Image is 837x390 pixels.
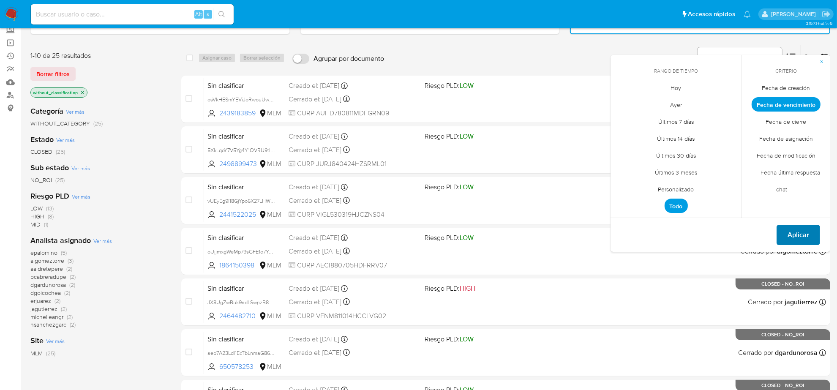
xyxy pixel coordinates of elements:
[195,10,202,18] span: Alt
[806,20,833,27] span: 3.157.1-hotfix-5
[771,10,819,18] p: cesar.gonzalez@mercadolibre.com.mx
[688,10,735,19] span: Accesos rápidos
[213,8,230,20] button: search-icon
[31,9,234,20] input: Buscar usuario o caso...
[822,10,831,19] a: Salir
[744,11,751,18] a: Notificaciones
[207,10,209,18] span: s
